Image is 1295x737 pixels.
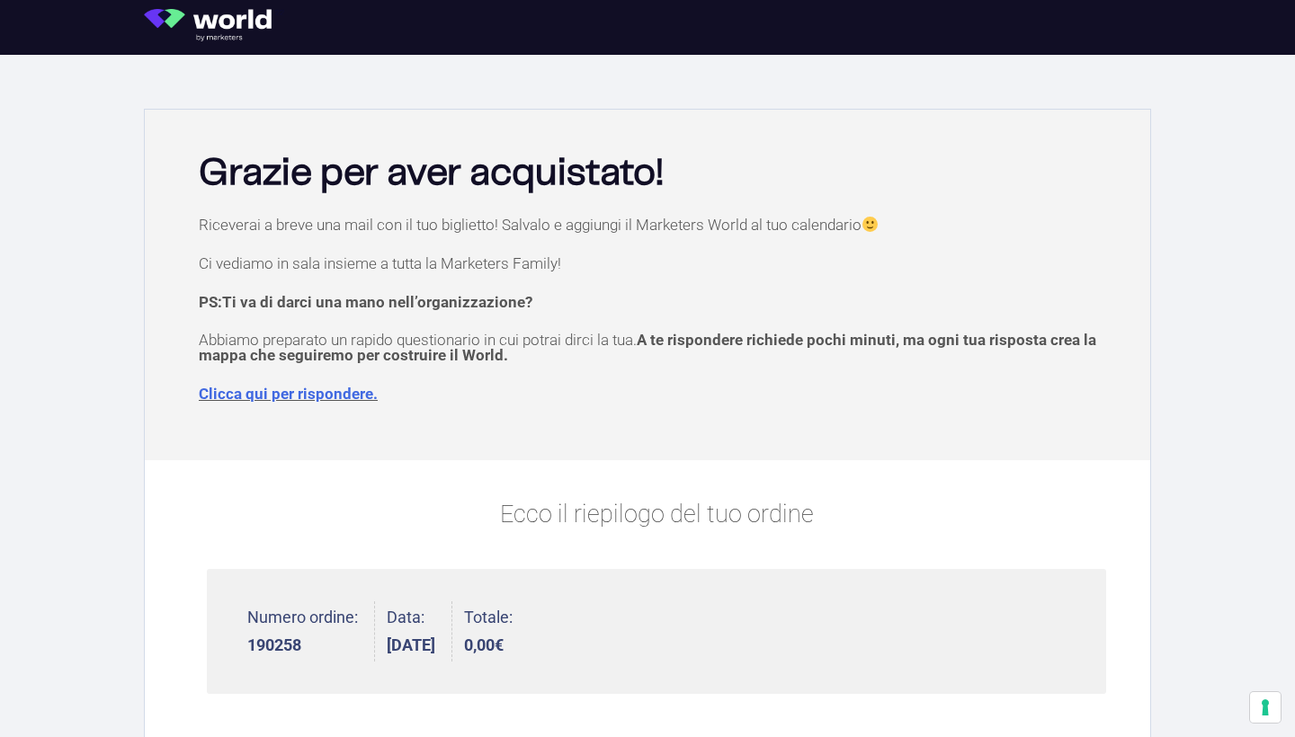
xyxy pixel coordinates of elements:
[14,667,68,721] iframe: Customerly Messenger Launcher
[199,256,1114,271] p: Ci vediamo in sala insieme a tutta la Marketers Family!
[199,293,532,311] strong: PS:
[464,601,513,662] li: Totale:
[247,601,375,662] li: Numero ordine:
[495,635,504,654] span: €
[387,637,435,653] strong: [DATE]
[199,333,1114,363] p: Abbiamo preparato un rapido questionario in cui potrai dirci la tua.
[1250,692,1281,723] button: Le tue preferenze relative al consenso per le tecnologie di tracciamento
[222,293,532,311] span: Ti va di darci una mano nell’organizzazione?
[199,331,1096,364] span: A te rispondere richiede pochi minuti, ma ogni tua risposta crea la mappa che seguiremo per costr...
[862,217,878,232] img: 🙂
[199,155,664,191] b: Grazie per aver acquistato!
[247,637,358,653] strong: 190258
[387,601,452,662] li: Data:
[207,496,1106,533] p: Ecco il riepilogo del tuo ordine
[199,217,1114,233] p: Riceverai a breve una mail con il tuo biglietto! Salvalo e aggiungi il Marketers World al tuo cal...
[464,635,504,654] bdi: 0,00
[199,385,378,403] a: Clicca qui per rispondere.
